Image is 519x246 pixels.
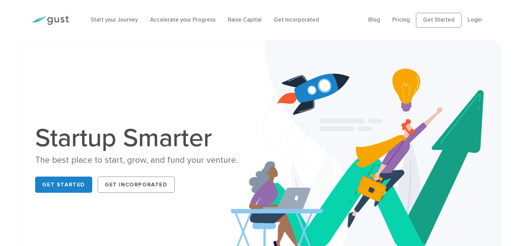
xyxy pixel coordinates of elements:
a: Get Incorporated [98,177,175,193]
a: Raise Capital [228,17,262,23]
a: Accelerate your Progress [150,17,216,23]
div: The best place to start, grow, and fund your venture. [35,154,254,166]
a: Blog [368,17,380,23]
a: Start your Journey [91,17,138,23]
a: Get Started [416,13,462,28]
a: Pricing [392,17,410,23]
a: Get Started [35,177,92,193]
h1: Startup Smarter [35,125,254,151]
img: Gust Logo [31,16,69,25]
a: Login [468,17,482,23]
a: Get Incorporated [274,17,319,23]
